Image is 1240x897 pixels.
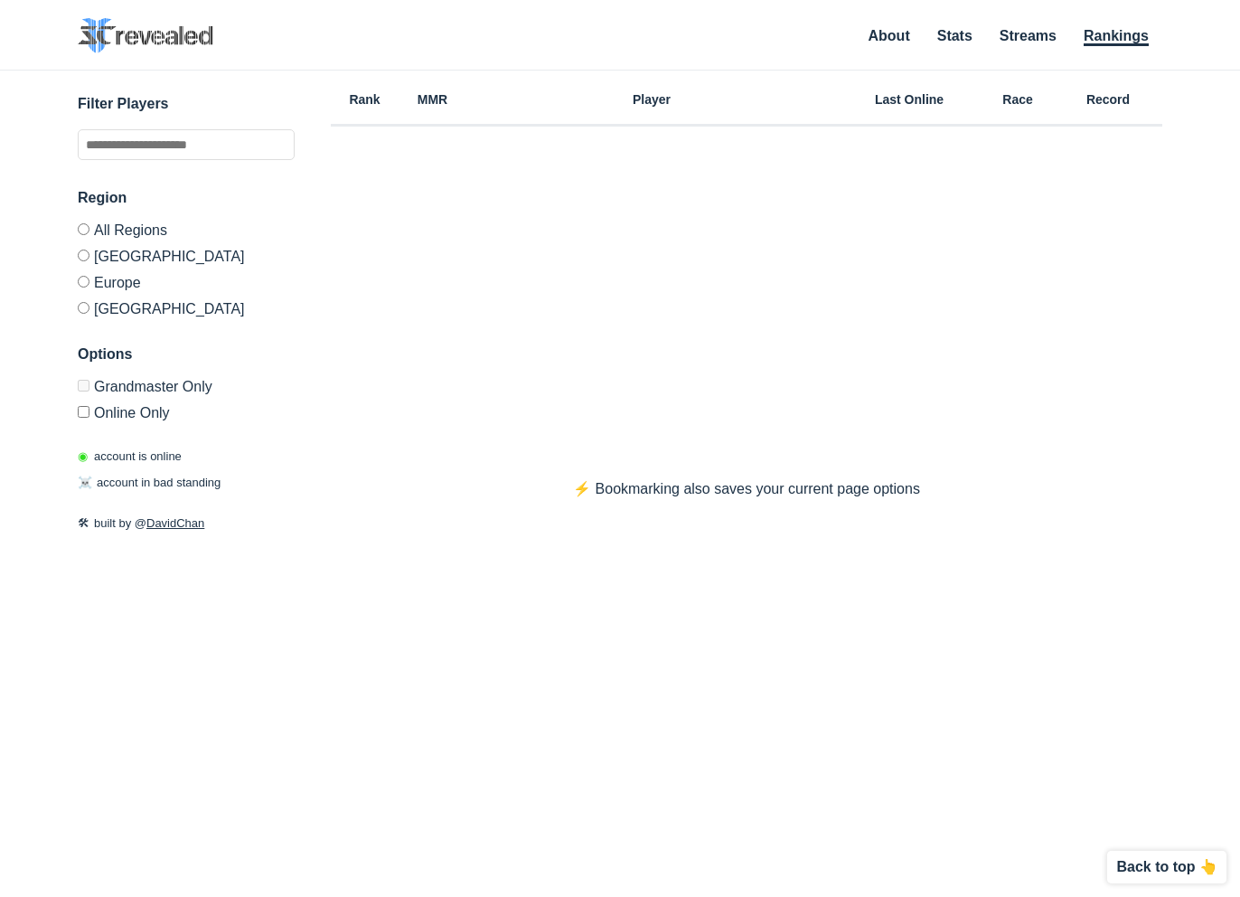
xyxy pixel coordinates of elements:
a: Rankings [1084,28,1149,46]
h6: Last Online [837,93,982,106]
h6: MMR [399,93,466,106]
input: [GEOGRAPHIC_DATA] [78,302,89,314]
input: All Regions [78,223,89,235]
h6: Player [466,93,837,106]
input: [GEOGRAPHIC_DATA] [78,250,89,261]
p: Back to top 👆 [1116,860,1217,874]
p: ⚡️ Bookmarking also saves your current page options [537,478,956,500]
h6: Rank [331,93,399,106]
h3: Options [78,344,295,365]
h6: Record [1054,93,1162,106]
h3: Filter Players [78,93,295,115]
label: [GEOGRAPHIC_DATA] [78,295,295,316]
h3: Region [78,187,295,209]
label: Only show accounts currently laddering [78,399,295,420]
span: ☠️ [78,476,92,489]
a: DavidChan [146,516,204,530]
input: Europe [78,276,89,288]
p: account is online [78,448,182,466]
a: Streams [1000,28,1057,43]
input: Grandmaster Only [78,380,89,392]
label: Europe [78,269,295,295]
a: Stats [937,28,972,43]
input: Online Only [78,406,89,418]
img: SC2 Revealed [78,18,213,53]
p: account in bad standing [78,474,221,492]
p: built by @ [78,515,295,533]
label: [GEOGRAPHIC_DATA] [78,242,295,269]
a: About [869,28,910,43]
label: All Regions [78,223,295,242]
span: 🛠 [78,516,89,530]
span: ◉ [78,449,88,463]
h6: Race [982,93,1054,106]
label: Only Show accounts currently in Grandmaster [78,380,295,399]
